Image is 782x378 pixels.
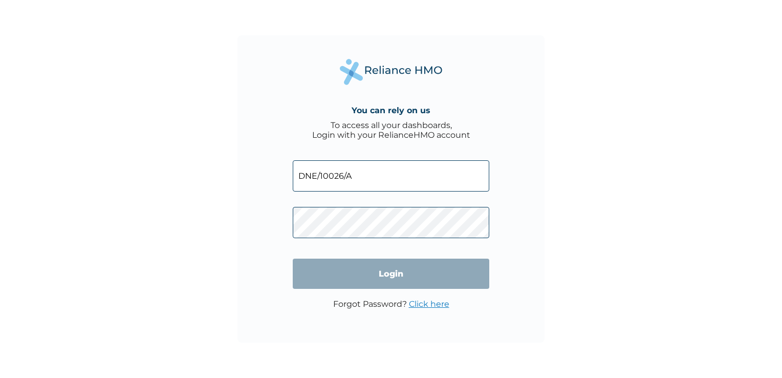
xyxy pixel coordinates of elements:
[312,120,470,140] div: To access all your dashboards, Login with your RelianceHMO account
[352,106,430,115] h4: You can rely on us
[293,160,489,192] input: Email address or HMO ID
[409,299,449,309] a: Click here
[340,59,442,85] img: Reliance Health's Logo
[333,299,449,309] p: Forgot Password?
[293,259,489,289] input: Login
